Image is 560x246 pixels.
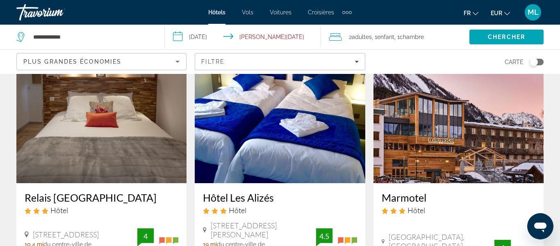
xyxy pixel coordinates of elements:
button: Toggle map [524,58,544,66]
img: Marmotel [373,52,544,183]
a: Relais [GEOGRAPHIC_DATA] [25,191,178,204]
div: 3 star Hotel [382,206,535,215]
a: Voitures [270,9,291,16]
img: Hôtel Les Alizés [195,52,365,183]
span: ML [528,8,539,16]
span: Filtre [201,58,225,65]
span: [STREET_ADDRESS] [33,230,99,239]
button: Select check in and out date [165,25,321,49]
span: Chercher [488,34,525,40]
a: Marmotel [382,191,535,204]
img: Relais Des Alpes [16,52,187,183]
span: 2 [349,31,372,43]
span: Carte [505,56,524,68]
span: Adultes [352,34,372,40]
mat-select: Sort by [23,57,180,67]
button: Change language [464,7,478,19]
span: Hôtel [407,206,425,215]
span: Chambre [400,34,424,40]
span: Enfant [377,34,394,40]
button: Travelers: 2 adults, 1 child [321,25,469,49]
button: Extra navigation items [342,6,352,19]
div: 3 star Hotel [25,206,178,215]
span: fr [464,10,471,16]
iframe: Bouton de lancement de la fenêtre de messagerie [527,213,553,239]
a: Hôtel Les Alizés [203,191,357,204]
a: Hôtels [208,9,225,16]
div: 3 star Hotel [203,206,357,215]
span: Hôtel [229,206,246,215]
span: Hôtel [50,206,68,215]
span: Plus grandes économies [23,58,121,65]
div: 4 [137,231,154,241]
button: Filters [195,53,365,70]
button: Change currency [491,7,510,19]
button: Search [469,30,544,44]
span: , 1 [394,31,424,43]
a: Travorium [16,2,98,23]
input: Search hotel destination [32,31,152,43]
span: EUR [491,10,502,16]
button: User Menu [522,4,544,21]
div: 4.5 [316,231,332,241]
span: , 1 [372,31,394,43]
a: Vols [242,9,253,16]
a: Croisières [308,9,334,16]
span: [STREET_ADDRESS][PERSON_NAME] [211,221,316,239]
